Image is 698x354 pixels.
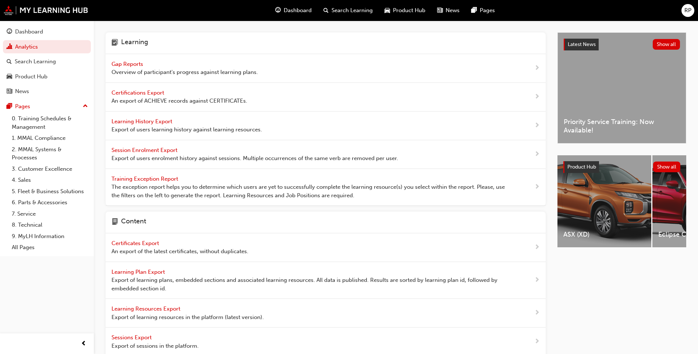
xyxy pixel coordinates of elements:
a: Learning History Export Export of users learning history against learning resources.next-icon [106,111,546,140]
span: Dashboard [284,6,312,15]
span: page-icon [111,217,118,227]
span: pages-icon [471,6,477,15]
a: guage-iconDashboard [269,3,318,18]
a: Product HubShow all [563,161,680,173]
div: Dashboard [15,28,43,36]
span: Export of sessions in the platform. [111,342,199,350]
span: news-icon [7,88,12,95]
span: next-icon [534,183,540,192]
span: next-icon [534,243,540,252]
a: News [3,85,91,98]
span: The exception report helps you to determine which users are yet to successfully complete the lear... [111,183,511,199]
span: guage-icon [7,29,12,35]
span: An export of ACHIEVE records against CERTIFICATEs. [111,97,247,105]
a: Learning Resources Export Export of learning resources in the platform (latest version).next-icon [106,299,546,328]
a: Learning Plan Export Export of learning plans, embedded sections and associated learning resource... [106,262,546,299]
span: car-icon [385,6,390,15]
a: search-iconSearch Learning [318,3,379,18]
span: search-icon [323,6,329,15]
a: car-iconProduct Hub [379,3,431,18]
a: news-iconNews [431,3,465,18]
span: ASX (XD) [563,230,645,239]
a: pages-iconPages [465,3,501,18]
a: Product Hub [3,70,91,84]
span: RP [684,6,691,15]
span: next-icon [534,150,540,159]
a: Certificates Export An export of the latest certificates, without duplicates.next-icon [106,233,546,262]
span: Learning Plan Export [111,269,166,275]
img: mmal [4,6,88,15]
div: Search Learning [15,57,56,66]
span: Export of users learning history against learning resources. [111,125,262,134]
span: Certifications Export [111,89,166,96]
span: car-icon [7,74,12,80]
a: Training Exception Report The exception report helps you to determine which users are yet to succ... [106,169,546,206]
a: ASX (XD) [557,155,651,247]
span: up-icon [83,102,88,111]
div: Pages [15,102,30,111]
span: Learning History Export [111,118,174,125]
a: 0. Training Schedules & Management [9,113,91,132]
span: next-icon [534,337,540,346]
a: 1. MMAL Compliance [9,132,91,144]
span: An export of the latest certificates, without duplicates. [111,247,248,256]
span: Session Enrolment Export [111,147,179,153]
span: Sessions Export [111,334,153,341]
span: news-icon [437,6,443,15]
span: next-icon [534,121,540,130]
span: prev-icon [81,339,86,348]
a: Certifications Export An export of ACHIEVE records against CERTIFICATEs.next-icon [106,83,546,111]
a: 2. MMAL Systems & Processes [9,144,91,163]
a: 6. Parts & Accessories [9,197,91,208]
span: learning-icon [111,38,118,48]
a: Latest NewsShow all [564,39,680,50]
span: chart-icon [7,44,12,50]
span: next-icon [534,276,540,285]
span: Latest News [568,41,596,47]
a: Session Enrolment Export Export of users enrolment history against sessions. Multiple occurrences... [106,140,546,169]
a: Analytics [3,40,91,54]
a: 8. Technical [9,219,91,231]
span: Learning Resources Export [111,305,182,312]
button: Pages [3,100,91,113]
span: Product Hub [393,6,425,15]
button: Show all [653,162,681,172]
div: Product Hub [15,72,47,81]
a: 5. Fleet & Business Solutions [9,186,91,197]
span: Export of learning plans, embedded sections and associated learning resources. All data is publis... [111,276,511,293]
span: Export of learning resources in the platform (latest version). [111,313,264,322]
span: Export of users enrolment history against sessions. Multiple occurrences of the same verb are rem... [111,154,398,163]
a: 4. Sales [9,174,91,186]
a: All Pages [9,242,91,253]
div: News [15,87,29,96]
span: next-icon [534,92,540,102]
a: 7. Service [9,208,91,220]
span: Gap Reports [111,61,145,67]
button: Show all [653,39,680,50]
span: Training Exception Report [111,176,180,182]
span: search-icon [7,59,12,65]
span: News [446,6,460,15]
a: 9. MyLH Information [9,231,91,242]
span: Overview of participant's progress against learning plans. [111,68,258,77]
span: Certificates Export [111,240,160,247]
span: next-icon [534,308,540,318]
h4: Learning [121,38,148,48]
button: DashboardAnalyticsSearch LearningProduct HubNews [3,24,91,100]
a: Gap Reports Overview of participant's progress against learning plans.next-icon [106,54,546,83]
span: pages-icon [7,103,12,110]
h4: Content [121,217,146,227]
a: Search Learning [3,55,91,68]
span: guage-icon [275,6,281,15]
span: Search Learning [332,6,373,15]
a: Dashboard [3,25,91,39]
a: 3. Customer Excellence [9,163,91,175]
span: Pages [480,6,495,15]
span: next-icon [534,64,540,73]
span: Product Hub [567,164,596,170]
button: RP [681,4,694,17]
span: Priority Service Training: Now Available! [564,118,680,134]
a: Latest NewsShow allPriority Service Training: Now Available! [557,32,686,144]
